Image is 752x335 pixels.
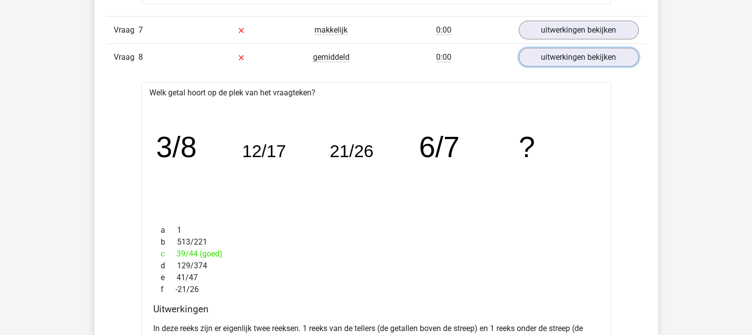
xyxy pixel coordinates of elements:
[138,25,143,35] span: 7
[242,142,286,162] tspan: 12/17
[519,131,535,164] tspan: ?
[138,52,143,62] span: 8
[161,224,177,236] span: a
[114,51,138,63] span: Vraag
[153,236,599,248] div: 513/221
[153,224,599,236] div: 1
[161,260,177,272] span: d
[313,52,350,62] span: gemiddeld
[153,284,599,295] div: -21/26
[436,25,451,35] span: 0:00
[314,25,348,35] span: makkelijk
[161,284,176,295] span: f
[153,303,599,315] h4: Uitwerkingen
[436,52,451,62] span: 0:00
[329,142,373,162] tspan: 21/26
[156,131,196,164] tspan: 3/8
[161,272,177,284] span: e
[419,131,459,164] tspan: 6/7
[153,260,599,272] div: 129/374
[114,24,138,36] span: Vraag
[161,236,177,248] span: b
[153,248,599,260] div: 39/44 (goed)
[519,48,639,67] a: uitwerkingen bekijken
[161,248,177,260] span: c
[519,21,639,40] a: uitwerkingen bekijken
[153,272,599,284] div: 41/47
